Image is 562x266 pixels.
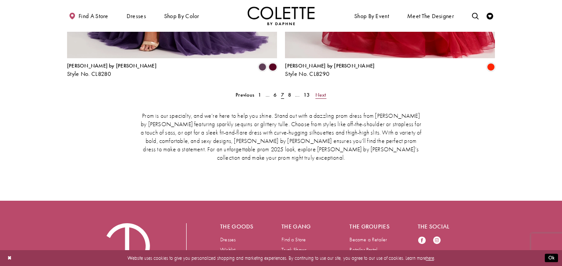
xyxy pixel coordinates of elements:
a: Meet the designer [405,7,456,25]
a: 8 [286,90,293,100]
a: Next Page [313,90,328,100]
span: Style No. CL8280 [67,70,112,78]
a: Become a Retailer [349,236,387,243]
span: Shop by color [162,7,201,25]
span: Find a store [79,13,109,19]
a: 6 [272,90,279,100]
h5: The social [418,223,459,230]
span: ... [295,91,300,98]
button: Submit Dialog [545,254,558,262]
span: [PERSON_NAME] by [PERSON_NAME] [67,62,157,69]
a: Trunk Shows [281,246,307,253]
a: Find a store [67,7,110,25]
h5: The goods [220,223,255,230]
a: Wishlist [220,246,236,253]
p: Website uses cookies to give you personalized shopping and marketing experiences. By continuing t... [48,254,514,262]
span: Next [315,91,326,98]
span: Dresses [125,7,148,25]
a: here [426,255,434,261]
a: Check Wishlist [485,7,495,25]
a: ... [263,90,272,100]
span: Style No. CL8290 [285,70,330,78]
span: 8 [288,91,291,98]
a: ... [293,90,302,100]
span: Shop By Event [354,13,389,19]
a: Dresses [220,236,236,243]
i: Scarlet [487,63,495,71]
p: Prom is our specialty, and we’re here to help you shine. Stand out with a dazzling prom dress fro... [139,112,423,162]
span: 7 [281,91,284,98]
a: Visit our Facebook - Opens in new tab [418,236,426,246]
a: 13 [302,90,312,100]
img: Colette by Daphne [247,7,315,25]
i: Plum [259,63,266,71]
h5: The groupies [349,223,391,230]
div: Colette by Daphne Style No. CL8280 [67,63,157,77]
a: Visit our Instagram - Opens in new tab [433,236,441,246]
a: Prev Page [234,90,256,100]
a: Visit Home Page [247,7,315,25]
a: Toggle search [470,7,480,25]
span: 1 [258,91,261,98]
a: Retailer Portal [349,246,377,253]
span: Shop By Event [352,7,390,25]
div: Colette by Daphne Style No. CL8290 [285,63,375,77]
span: Meet the designer [407,13,454,19]
i: Burgundy [269,63,277,71]
span: ... [266,91,270,98]
a: 1 [256,90,263,100]
h5: The gang [281,223,323,230]
span: 6 [274,91,277,98]
span: Shop by color [164,13,199,19]
span: 13 [303,91,310,98]
span: Current page [279,90,286,100]
span: [PERSON_NAME] by [PERSON_NAME] [285,62,375,69]
ul: Follow us [414,233,450,265]
a: Find a Store [281,236,306,243]
span: Dresses [127,13,146,19]
button: Close Dialog [4,252,15,264]
span: Previous [236,91,254,98]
